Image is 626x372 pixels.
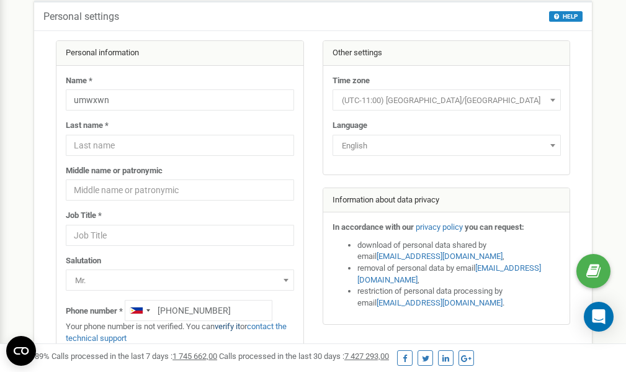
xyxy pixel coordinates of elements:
[125,301,154,320] div: Telephone country code
[56,41,303,66] div: Personal information
[344,352,389,361] u: 7 427 293,00
[66,179,294,201] input: Middle name or patronymic
[66,270,294,291] span: Mr.
[66,322,287,343] a: contact the technical support
[125,300,272,321] input: +1-800-555-55-55
[333,120,367,132] label: Language
[357,286,561,309] li: restriction of personal data processing by email .
[377,252,503,261] a: [EMAIL_ADDRESS][DOMAIN_NAME]
[357,263,541,284] a: [EMAIL_ADDRESS][DOMAIN_NAME]
[43,11,119,22] h5: Personal settings
[66,306,123,317] label: Phone number *
[549,11,583,22] button: HELP
[6,336,36,366] button: Open CMP widget
[66,120,109,132] label: Last name *
[465,222,524,232] strong: you can request:
[66,321,294,344] p: Your phone number is not verified. You can or
[377,298,503,307] a: [EMAIL_ADDRESS][DOMAIN_NAME]
[333,222,414,232] strong: In accordance with our
[219,352,389,361] span: Calls processed in the last 30 days :
[584,302,614,332] div: Open Intercom Messenger
[337,92,557,109] span: (UTC-11:00) Pacific/Midway
[337,137,557,155] span: English
[66,255,101,267] label: Salutation
[66,75,92,87] label: Name *
[172,352,217,361] u: 1 745 662,00
[66,225,294,246] input: Job Title
[66,135,294,156] input: Last name
[66,165,163,177] label: Middle name or patronymic
[51,352,217,361] span: Calls processed in the last 7 days :
[66,210,102,222] label: Job Title *
[333,135,561,156] span: English
[70,272,290,289] span: Mr.
[333,75,370,87] label: Time zone
[357,263,561,286] li: removal of personal data by email ,
[333,89,561,111] span: (UTC-11:00) Pacific/Midway
[215,322,240,331] a: verify it
[323,41,570,66] div: Other settings
[323,188,570,213] div: Information about data privacy
[416,222,463,232] a: privacy policy
[357,240,561,263] li: download of personal data shared by email ,
[66,89,294,111] input: Name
